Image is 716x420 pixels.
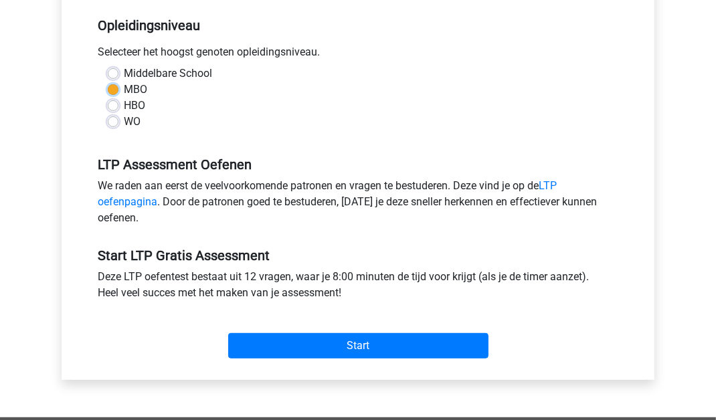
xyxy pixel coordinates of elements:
[124,82,147,98] label: MBO
[98,247,618,264] h5: Start LTP Gratis Assessment
[88,269,628,306] div: Deze LTP oefentest bestaat uit 12 vragen, waar je 8:00 minuten de tijd voor krijgt (als je de tim...
[124,98,145,114] label: HBO
[88,178,628,231] div: We raden aan eerst de veelvoorkomende patronen en vragen te bestuderen. Deze vind je op de . Door...
[88,44,628,66] div: Selecteer het hoogst genoten opleidingsniveau.
[124,66,212,82] label: Middelbare School
[98,156,618,173] h5: LTP Assessment Oefenen
[98,12,618,39] h5: Opleidingsniveau
[228,333,488,358] input: Start
[124,114,141,130] label: WO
